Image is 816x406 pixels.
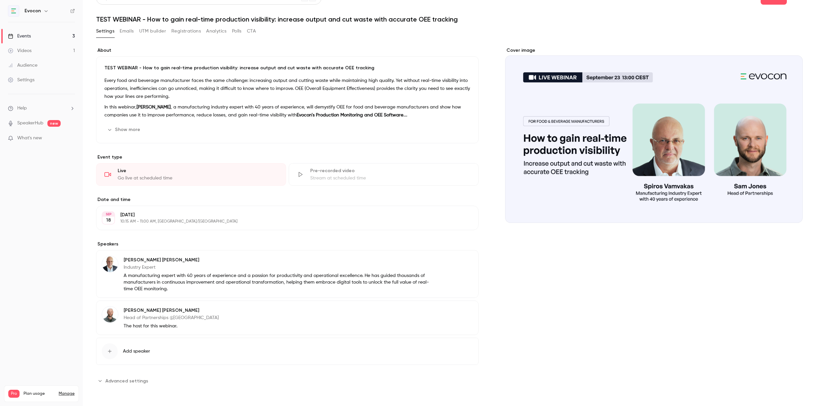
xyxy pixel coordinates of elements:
p: 18 [106,217,111,224]
button: UTM builder [139,26,166,36]
div: Pre-recorded videoStream at scheduled time [289,163,479,186]
button: Polls [232,26,242,36]
h1: TEST WEBINAR - How to gain real-time production visibility: increase output and cut waste with ac... [96,15,803,23]
section: Cover image [505,47,803,223]
section: Advanced settings [96,375,479,386]
label: Cover image [505,47,803,54]
div: Videos [8,47,31,54]
button: Add speaker [96,338,479,365]
button: Emails [120,26,134,36]
div: Sam Jones[PERSON_NAME] [PERSON_NAME]Head of Partnerships @[GEOGRAPHIC_DATA]The host for this webi... [96,301,479,335]
p: 10:15 AM - 11:00 AM, [GEOGRAPHIC_DATA]/[GEOGRAPHIC_DATA] [120,219,443,224]
button: Analytics [206,26,227,36]
li: help-dropdown-opener [8,105,75,112]
div: Live [118,168,278,174]
p: TEST WEBINAR - How to gain real-time production visibility: increase output and cut waste with ac... [104,65,470,71]
div: LiveGo live at scheduled time [96,163,286,186]
strong: Evocon’s Production Monitoring and OEE Software [297,113,403,117]
img: Evocon [8,6,19,16]
p: A manufacturing expert with 40 years of experience and a passion for productivity and operational... [124,272,436,292]
span: Help [17,105,27,112]
p: Event type [96,154,479,161]
span: Advanced settings [105,377,148,384]
button: Show more [104,124,144,135]
div: Go live at scheduled time [118,175,278,181]
div: Settings [8,77,34,83]
div: Audience [8,62,37,69]
a: SpeakerHub [17,120,43,127]
div: Pre-recorded video [310,168,470,174]
p: Head of Partnerships @[GEOGRAPHIC_DATA] [124,314,219,321]
p: [DATE] [120,212,443,218]
div: Events [8,33,31,39]
div: Stream at scheduled time [310,175,470,181]
span: What's new [17,135,42,142]
button: Advanced settings [96,375,152,386]
p: [PERSON_NAME] [PERSON_NAME] [124,307,219,314]
span: new [47,120,61,127]
div: SEP [102,212,114,217]
iframe: Noticeable Trigger [67,135,75,141]
p: Industry Expert [124,264,436,271]
span: Pro [8,390,20,398]
label: About [96,47,479,54]
button: Settings [96,26,114,36]
p: [PERSON_NAME] [PERSON_NAME] [124,257,436,263]
span: Plan usage [24,391,55,396]
a: Manage [59,391,75,396]
button: CTA [247,26,256,36]
img: Sam Jones [102,306,118,322]
img: Spiros Vamvakas [102,256,118,272]
strong: [PERSON_NAME] [137,105,171,109]
p: The host for this webinar. [124,323,219,329]
label: Date and time [96,196,479,203]
button: Registrations [171,26,201,36]
p: Every food and beverage manufacturer faces the same challenge: increasing output and cutting wast... [104,77,470,101]
div: Spiros Vamvakas[PERSON_NAME] [PERSON_NAME]Industry ExpertA manufacturing expert with 40 years of ... [96,250,479,298]
span: Add speaker [123,348,150,355]
label: Speakers [96,241,479,247]
h6: Evocon [25,8,41,14]
p: In this webinar, , a manufacturing industry expert with 40 years of experience, will demystify OE... [104,103,470,119]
